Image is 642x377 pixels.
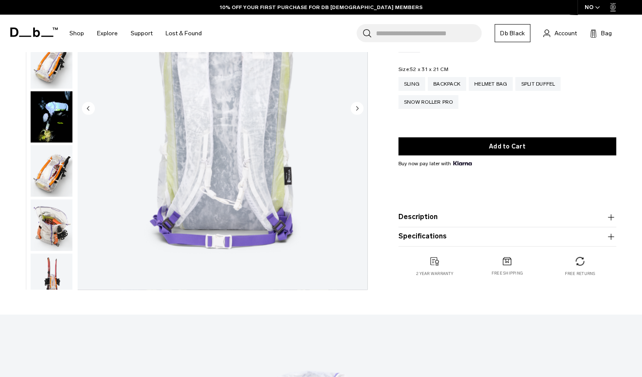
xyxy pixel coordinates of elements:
[220,3,423,11] a: 10% OFF YOUR FIRST PURCHASE FOR DB [DEMOGRAPHIC_DATA] MEMBERS
[495,24,530,42] a: Db Black
[398,212,616,222] button: Description
[31,37,72,89] img: Weigh_Lighter_Backpack_25L_5.png
[30,145,73,197] button: Weigh_Lighter_Backpack_25L_6.png
[428,77,466,91] a: Backpack
[30,199,73,251] button: Weigh_Lighter_Backpack_25L_7.png
[351,102,363,116] button: Next slide
[31,145,72,197] img: Weigh_Lighter_Backpack_25L_6.png
[564,271,595,277] p: Free returns
[31,199,72,251] img: Weigh_Lighter_Backpack_25L_7.png
[97,18,118,49] a: Explore
[31,253,72,305] img: Weigh_Lighter_Backpack_25L_8.png
[30,37,73,89] button: Weigh_Lighter_Backpack_25L_5.png
[453,161,472,165] img: {"height" => 20, "alt" => "Klarna"}
[30,253,73,306] button: Weigh_Lighter_Backpack_25L_8.png
[515,77,561,91] a: Split Duffel
[69,18,84,49] a: Shop
[31,91,72,143] img: Weigh Lighter Backpack 25L Aurora
[166,18,202,49] a: Lost & Found
[131,18,153,49] a: Support
[416,271,453,277] p: 2 year warranty
[410,66,448,72] span: 52 x 31 x 21 CM
[543,28,577,38] a: Account
[492,271,523,277] p: Free shipping
[398,232,616,242] button: Specifications
[398,77,425,91] a: Sling
[554,29,577,38] span: Account
[398,160,472,167] span: Buy now pay later with
[590,28,612,38] button: Bag
[398,67,448,72] legend: Size:
[398,137,616,155] button: Add to Cart
[601,29,612,38] span: Bag
[30,91,73,143] button: Weigh Lighter Backpack 25L Aurora
[398,95,459,109] a: Snow Roller Pro
[469,77,513,91] a: Helmet Bag
[63,15,208,52] nav: Main Navigation
[82,102,95,116] button: Previous slide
